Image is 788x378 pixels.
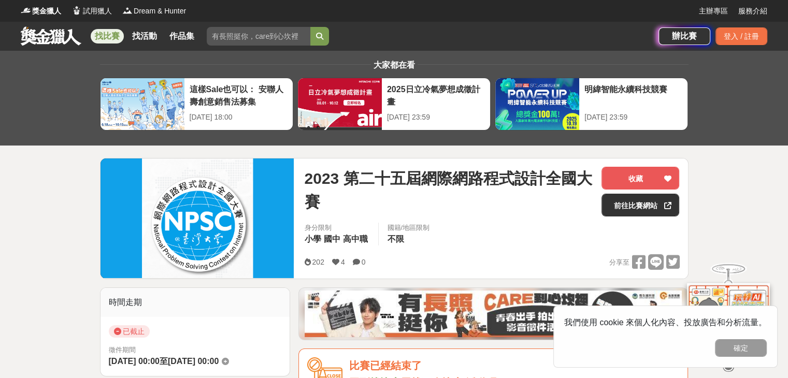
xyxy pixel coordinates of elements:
[341,258,345,266] span: 4
[109,357,160,366] span: [DATE] 00:00
[687,283,770,352] img: d2146d9a-e6f6-4337-9592-8cefde37ba6b.png
[323,235,340,243] span: 國中
[495,78,688,130] a: 明緯智能永續科技競賽[DATE] 23:59
[168,357,219,366] span: [DATE] 00:00
[101,288,290,317] div: 時間走期
[207,27,310,46] input: 有長照挺你，care到心坎裡！青春出手，拍出照顧 影音徵件活動
[658,27,710,45] a: 辦比賽
[387,83,485,107] div: 2025日立冷氣夢想成徵計畫
[83,6,112,17] span: 試用獵人
[304,167,593,213] span: 2023 第二十五屆網際網路程式設計全國大賽
[109,346,136,354] span: 徵件期間
[601,194,679,216] a: 前往比賽網站
[699,6,728,17] a: 主辦專區
[91,29,124,43] a: 找比賽
[349,357,679,374] div: 比賽已經結束了
[101,158,294,278] img: Cover Image
[564,318,767,327] span: 我們使用 cookie 來個人化內容、投放廣告和分析流量。
[190,83,288,107] div: 這樣Sale也可以： 安聯人壽創意銷售法募集
[584,83,682,107] div: 明緯智能永續科技競賽
[71,6,112,17] a: Logo試用獵人
[304,223,370,233] div: 身分限制
[371,61,418,69] span: 大家都在看
[297,78,491,130] a: 2025日立冷氣夢想成徵計畫[DATE] 23:59
[601,167,679,190] button: 收藏
[109,325,150,338] span: 已截止
[362,258,366,266] span: 0
[122,5,133,16] img: Logo
[190,112,288,123] div: [DATE] 18:00
[715,27,767,45] div: 登入 / 註冊
[134,6,186,17] span: Dream & Hunter
[342,235,367,243] span: 高中職
[21,6,61,17] a: Logo獎金獵人
[100,78,293,130] a: 這樣Sale也可以： 安聯人壽創意銷售法募集[DATE] 18:00
[21,5,31,16] img: Logo
[160,357,168,366] span: 至
[122,6,186,17] a: LogoDream & Hunter
[387,235,404,243] span: 不限
[609,255,629,270] span: 分享至
[71,5,82,16] img: Logo
[304,235,321,243] span: 小學
[305,290,682,337] img: 35ad34ac-3361-4bcf-919e-8d747461931d.jpg
[387,112,485,123] div: [DATE] 23:59
[387,223,429,233] div: 國籍/地區限制
[738,6,767,17] a: 服務介紹
[32,6,61,17] span: 獎金獵人
[584,112,682,123] div: [DATE] 23:59
[312,258,324,266] span: 202
[165,29,198,43] a: 作品集
[715,339,767,357] button: 確定
[128,29,161,43] a: 找活動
